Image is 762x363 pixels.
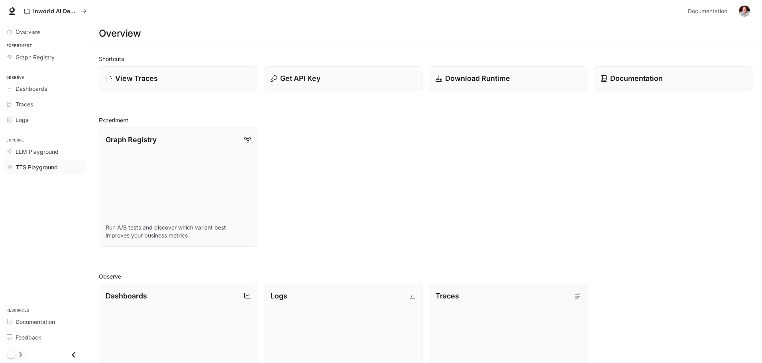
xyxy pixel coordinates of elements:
[106,224,251,239] p: Run A/B tests and discover which variant best improves your business metrics
[99,116,752,124] h2: Experiment
[271,290,287,301] p: Logs
[7,350,15,359] span: Dark mode toggle
[33,8,78,15] p: Inworld AI Demos
[16,147,59,156] span: LLM Playground
[99,128,257,247] a: Graph RegistryRun A/B tests and discover which variant best improves your business metrics
[610,73,663,84] p: Documentation
[688,6,727,16] span: Documentation
[3,145,86,159] a: LLM Playground
[115,73,158,84] p: View Traces
[99,272,752,281] h2: Observe
[21,3,90,19] button: All workspaces
[99,66,257,90] a: View Traces
[736,3,752,19] button: User avatar
[280,73,320,84] p: Get API Key
[264,66,422,90] button: Get API Key
[3,160,86,174] a: TTS Playground
[99,55,752,63] h2: Shortcuts
[436,290,459,301] p: Traces
[16,333,41,341] span: Feedback
[16,100,33,108] span: Traces
[16,116,28,124] span: Logs
[3,25,86,39] a: Overview
[16,27,40,36] span: Overview
[429,66,587,90] a: Download Runtime
[594,66,752,90] a: Documentation
[3,97,86,111] a: Traces
[445,73,510,84] p: Download Runtime
[16,318,55,326] span: Documentation
[3,113,86,127] a: Logs
[3,50,86,64] a: Graph Registry
[685,3,733,19] a: Documentation
[3,82,86,96] a: Dashboards
[16,163,58,171] span: TTS Playground
[16,84,47,93] span: Dashboards
[3,330,86,344] a: Feedback
[106,134,157,145] p: Graph Registry
[3,315,86,329] a: Documentation
[65,347,82,363] button: Close drawer
[99,26,141,41] h1: Overview
[739,6,750,17] img: User avatar
[106,290,147,301] p: Dashboards
[16,53,55,61] span: Graph Registry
